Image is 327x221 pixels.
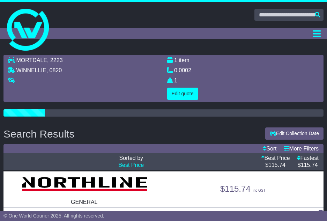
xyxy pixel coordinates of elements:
img: Northline Distribution: GENERAL [18,173,151,195]
span: item [179,57,189,63]
button: Edit Collection Date [265,127,324,140]
a: Best Price [261,155,290,161]
span: WINNELLIE [16,67,46,73]
span: 1 [174,78,177,83]
a: Fastest [297,155,319,161]
span: MORTDALE [16,57,47,63]
span: , 0820 [46,67,62,73]
span: inc GST [253,189,265,192]
p: $ [261,162,290,168]
span: 115.74 [301,162,318,168]
button: Edit quote [167,88,198,100]
span: 1 [174,57,177,63]
span: © One World Courier 2025. All rights reserved. [3,213,104,219]
a: Sort [263,146,276,152]
a: Best Price [118,162,144,168]
span: , 2223 [47,57,62,63]
a: More Filters [284,146,319,152]
p: $115.74 [167,184,319,194]
p: $ [297,162,319,168]
span: GENERAL [71,199,97,205]
span: 115.74 [268,162,285,168]
span: 0.0002 [174,67,191,73]
button: Toggle navigation [310,28,324,39]
p: Sorted by [8,155,254,161]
